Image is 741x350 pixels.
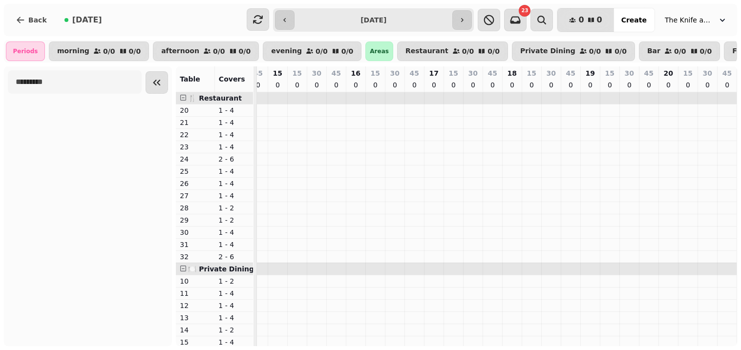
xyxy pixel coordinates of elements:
[6,41,45,61] div: Periods
[365,41,393,61] div: Areas
[180,227,211,237] p: 30
[218,252,249,262] p: 2 - 6
[462,48,474,55] p: 0 / 0
[614,48,627,55] p: 0 / 0
[218,301,249,310] p: 1 - 4
[218,130,249,140] p: 1 - 4
[180,301,211,310] p: 12
[332,80,340,90] p: 0
[508,80,516,90] p: 0
[180,203,211,213] p: 28
[371,68,380,78] p: 15
[488,80,496,90] p: 0
[254,68,263,78] p: 45
[180,240,211,249] p: 31
[469,80,477,90] p: 0
[219,75,245,83] span: Covers
[8,8,55,32] button: Back
[352,80,360,90] p: 0
[146,71,168,94] button: Collapse sidebar
[659,11,733,29] button: The Knife and [PERSON_NAME]
[683,68,693,78] p: 15
[527,68,536,78] p: 15
[180,179,211,188] p: 26
[271,47,302,55] p: evening
[273,68,282,78] p: 15
[293,80,301,90] p: 0
[218,215,249,225] p: 1 - 2
[274,80,281,90] p: 0
[218,276,249,286] p: 1 - 2
[430,80,438,90] p: 0
[487,48,500,55] p: 0 / 0
[218,179,249,188] p: 1 - 4
[180,252,211,262] p: 32
[625,80,633,90] p: 0
[410,68,419,78] p: 45
[180,130,211,140] p: 22
[293,68,302,78] p: 15
[665,15,714,25] span: The Knife and [PERSON_NAME]
[218,105,249,115] p: 1 - 4
[410,80,418,90] p: 0
[218,154,249,164] p: 2 - 6
[578,16,584,24] span: 0
[28,17,47,23] span: Back
[254,80,262,90] p: 0
[218,325,249,335] p: 1 - 2
[586,68,595,78] p: 19
[218,166,249,176] p: 1 - 4
[218,118,249,127] p: 1 - 4
[341,48,354,55] p: 0 / 0
[566,68,575,78] p: 45
[180,313,211,323] p: 13
[605,68,614,78] p: 15
[180,166,211,176] p: 25
[218,142,249,152] p: 1 - 4
[567,80,574,90] p: 0
[218,227,249,237] p: 1 - 4
[508,68,517,78] p: 18
[512,41,635,61] button: Private Dining0/00/0
[722,68,732,78] p: 45
[72,16,102,24] span: [DATE]
[218,337,249,347] p: 1 - 4
[449,68,458,78] p: 15
[57,8,110,32] button: [DATE]
[57,47,89,55] p: morning
[390,68,400,78] p: 30
[218,191,249,201] p: 1 - 4
[397,41,508,61] button: Restaurant0/00/0
[488,68,497,78] p: 45
[188,94,242,102] span: 🍴 Restaurant
[371,80,379,90] p: 0
[589,48,601,55] p: 0 / 0
[647,47,660,55] p: Bar
[239,48,251,55] p: 0 / 0
[521,8,528,13] span: 23
[180,215,211,225] p: 29
[316,48,328,55] p: 0 / 0
[547,80,555,90] p: 0
[180,118,211,127] p: 21
[188,265,254,273] span: 🍽️ Private Dining
[639,41,720,61] button: Bar0/00/0
[161,47,199,55] p: afternoon
[332,68,341,78] p: 45
[49,41,149,61] button: morning0/00/0
[153,41,259,61] button: afternoon0/00/0
[700,48,712,55] p: 0 / 0
[180,191,211,201] p: 27
[218,203,249,213] p: 1 - 2
[520,47,575,55] p: Private Dining
[586,80,594,90] p: 0
[449,80,457,90] p: 0
[606,80,614,90] p: 0
[429,68,439,78] p: 17
[674,48,686,55] p: 0 / 0
[180,276,211,286] p: 10
[645,80,653,90] p: 0
[180,75,200,83] span: Table
[703,68,712,78] p: 30
[218,288,249,298] p: 1 - 4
